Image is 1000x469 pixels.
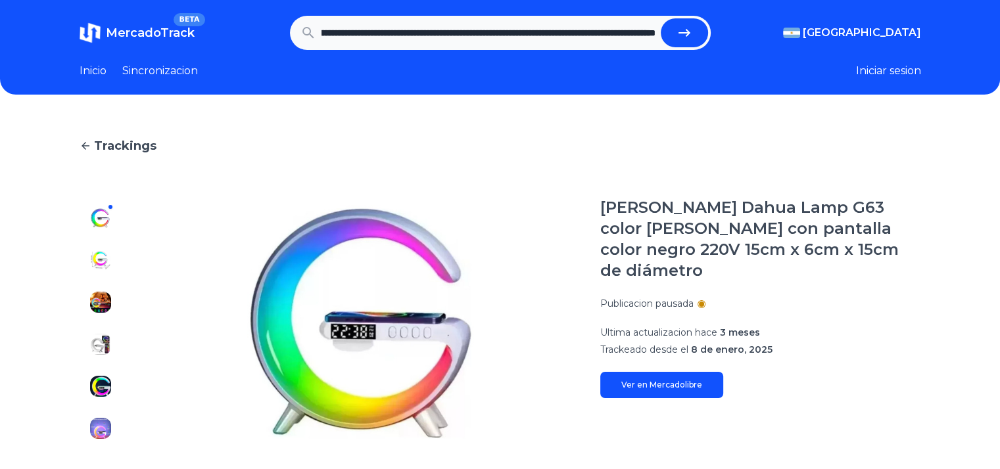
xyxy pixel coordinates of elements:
span: 8 de enero, 2025 [691,344,773,355]
span: Ultima actualizacion hace [600,326,717,338]
a: Inicio [80,63,107,79]
a: Sincronizacion [122,63,198,79]
img: Luz Dahua Lamp G63 color blanco con pantalla color negro 220V 15cm x 6cm x 15cm de diámetro [90,292,111,313]
span: Trackings [94,137,156,155]
button: [GEOGRAPHIC_DATA] [783,25,921,41]
span: [GEOGRAPHIC_DATA] [803,25,921,41]
img: Luz Dahua Lamp G63 color blanco con pantalla color negro 220V 15cm x 6cm x 15cm de diámetro [90,376,111,397]
img: Argentina [783,28,800,38]
img: Luz Dahua Lamp G63 color blanco con pantalla color negro 220V 15cm x 6cm x 15cm de diámetro [90,418,111,439]
span: BETA [174,13,204,26]
img: Luz Dahua Lamp G63 color blanco con pantalla color negro 220V 15cm x 6cm x 15cm de diámetro [148,197,574,449]
span: MercadoTrack [106,26,195,40]
button: Iniciar sesion [856,63,921,79]
span: 3 meses [720,326,760,338]
img: Luz Dahua Lamp G63 color blanco con pantalla color negro 220V 15cm x 6cm x 15cm de diámetro [90,250,111,271]
a: MercadoTrackBETA [80,22,195,43]
span: Trackeado desde el [600,344,688,355]
a: Ver en Mercadolibre [600,372,723,398]
p: Publicacion pausada [600,297,694,310]
a: Trackings [80,137,921,155]
img: Luz Dahua Lamp G63 color blanco con pantalla color negro 220V 15cm x 6cm x 15cm de diámetro [90,208,111,229]
h1: [PERSON_NAME] Dahua Lamp G63 color [PERSON_NAME] con pantalla color negro 220V 15cm x 6cm x 15cm ... [600,197,921,281]
img: Luz Dahua Lamp G63 color blanco con pantalla color negro 220V 15cm x 6cm x 15cm de diámetro [90,334,111,355]
img: MercadoTrack [80,22,101,43]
